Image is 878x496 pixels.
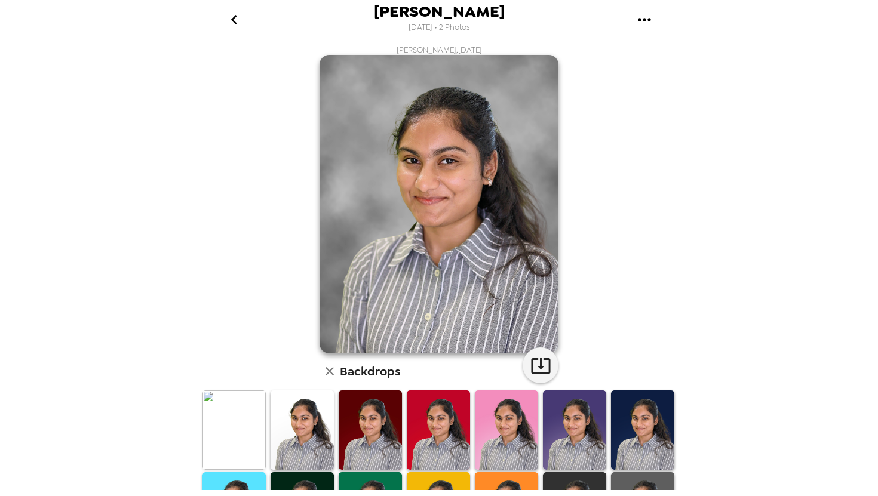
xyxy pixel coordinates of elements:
[320,55,558,353] img: user
[202,390,266,470] img: Original
[409,20,470,36] span: [DATE] • 2 Photos
[397,45,482,55] span: [PERSON_NAME] , [DATE]
[374,4,505,20] span: [PERSON_NAME]
[340,362,400,381] h6: Backdrops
